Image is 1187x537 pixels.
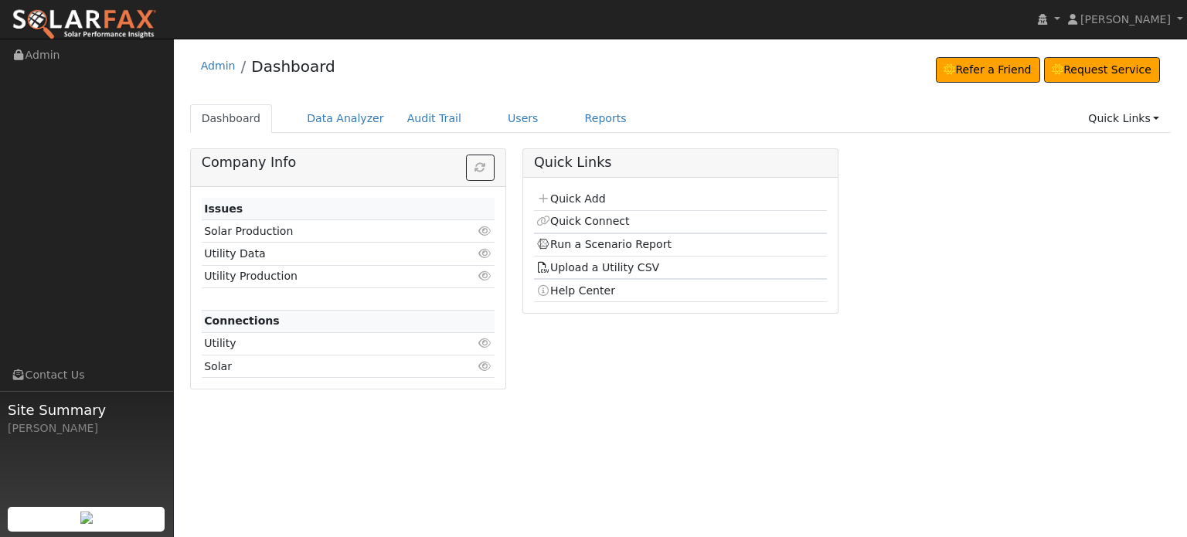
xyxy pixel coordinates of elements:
[202,332,447,355] td: Utility
[536,238,672,250] a: Run a Scenario Report
[80,512,93,524] img: retrieve
[536,261,659,274] a: Upload a Utility CSV
[1044,57,1161,83] a: Request Service
[536,284,615,297] a: Help Center
[936,57,1040,83] a: Refer a Friend
[534,155,827,171] h5: Quick Links
[396,104,473,133] a: Audit Trail
[204,202,243,215] strong: Issues
[202,243,447,265] td: Utility Data
[478,248,492,259] i: Click to view
[478,361,492,372] i: Click to view
[251,57,335,76] a: Dashboard
[204,314,280,327] strong: Connections
[295,104,396,133] a: Data Analyzer
[478,226,492,236] i: Click to view
[202,355,447,378] td: Solar
[536,215,629,227] a: Quick Connect
[202,155,495,171] h5: Company Info
[202,220,447,243] td: Solar Production
[1076,104,1171,133] a: Quick Links
[496,104,550,133] a: Users
[536,192,605,205] a: Quick Add
[12,8,157,41] img: SolarFax
[478,338,492,348] i: Click to view
[573,104,638,133] a: Reports
[8,399,165,420] span: Site Summary
[190,104,273,133] a: Dashboard
[201,59,236,72] a: Admin
[202,265,447,287] td: Utility Production
[478,270,492,281] i: Click to view
[8,420,165,437] div: [PERSON_NAME]
[1080,13,1171,25] span: [PERSON_NAME]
